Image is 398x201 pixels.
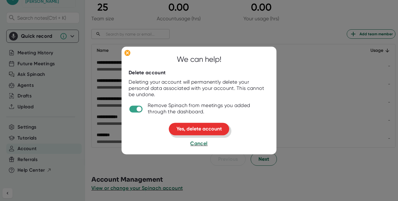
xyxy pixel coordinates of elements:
[190,140,207,146] span: Cancel
[148,102,269,115] div: Remove Spinach from meetings you added through the dashboard.
[129,79,269,98] div: Deleting your account will permanently delete your personal data associated with your account. Th...
[190,140,207,147] button: Cancel
[177,54,222,65] div: We can help!
[129,70,166,76] div: Delete account
[176,126,222,132] span: Yes, delete account
[169,123,229,135] button: Yes, delete account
